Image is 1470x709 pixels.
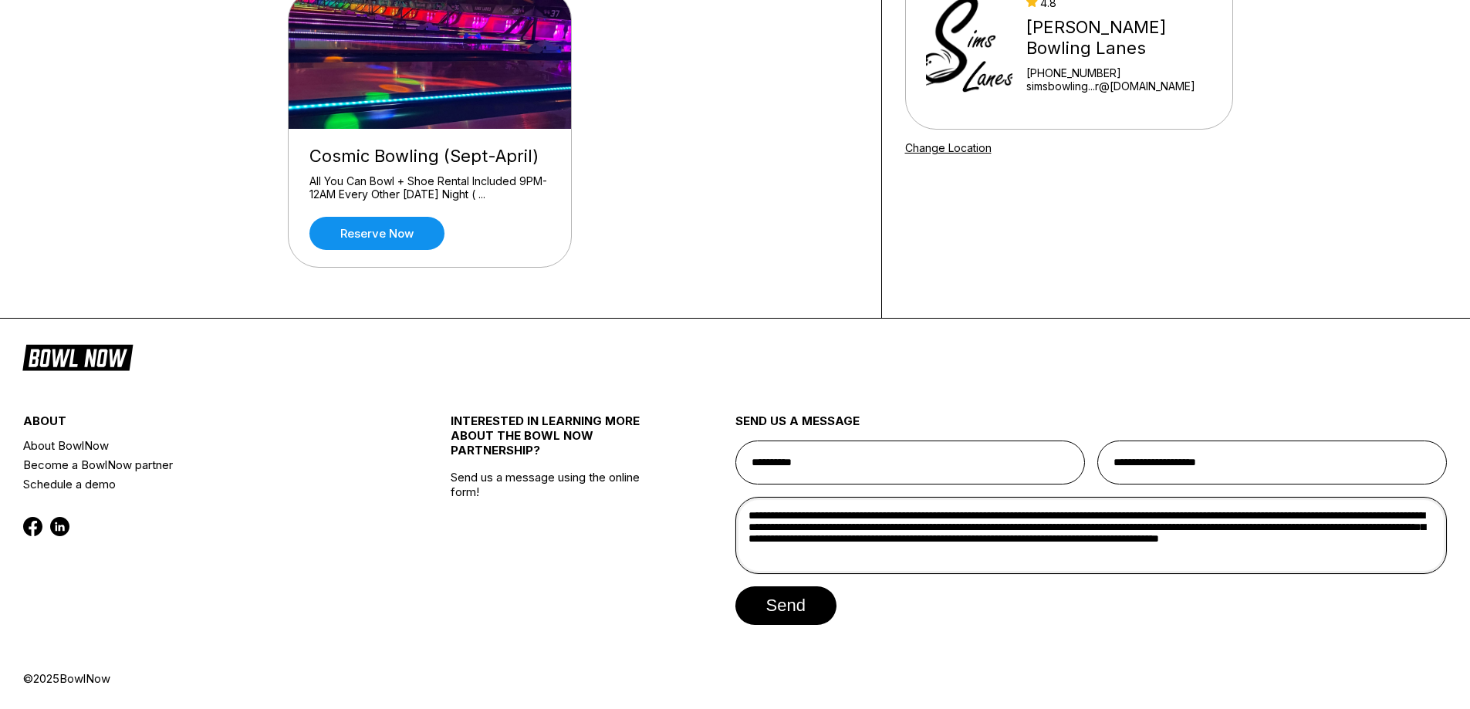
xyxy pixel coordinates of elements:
div: Cosmic Bowling (Sept-April) [309,146,550,167]
a: Schedule a demo [23,474,379,494]
a: About BowlNow [23,436,379,455]
a: Become a BowlNow partner [23,455,379,474]
div: All You Can Bowl + Shoe Rental Included 9PM-12AM Every Other [DATE] Night ( ... [309,174,550,201]
a: Change Location [905,141,992,154]
div: INTERESTED IN LEARNING MORE ABOUT THE BOWL NOW PARTNERSHIP? [451,414,664,470]
div: [PERSON_NAME] Bowling Lanes [1026,17,1225,59]
div: [PHONE_NUMBER] [1026,66,1225,79]
div: send us a message [735,414,1448,441]
div: about [23,414,379,436]
button: send [735,586,836,625]
a: simsbowling...r@[DOMAIN_NAME] [1026,79,1225,93]
a: Reserve now [309,217,444,250]
div: © 2025 BowlNow [23,671,1447,686]
div: Send us a message using the online form! [451,380,664,671]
